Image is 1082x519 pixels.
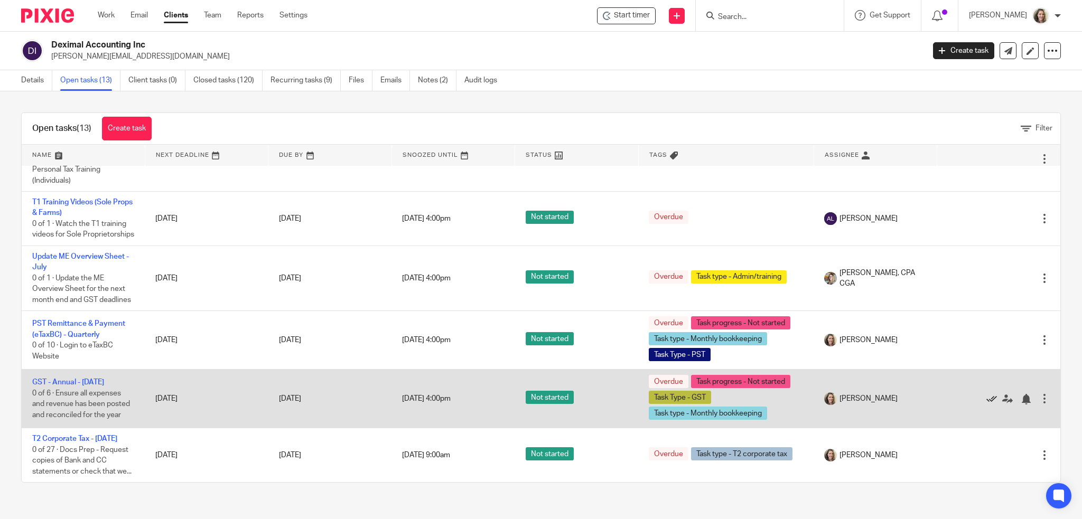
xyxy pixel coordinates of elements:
span: [DATE] 4:00pm [402,336,451,344]
a: Open tasks (13) [60,70,120,91]
img: svg%3E [21,40,43,62]
span: [DATE] 4:00pm [402,275,451,282]
span: Task type - Admin/training [691,270,787,284]
span: Not started [526,447,574,460]
td: [DATE] [145,370,268,428]
a: Recurring tasks (9) [270,70,341,91]
span: Status [526,152,552,158]
span: Overdue [649,316,688,329]
img: Chrissy%20McGale%20Bio%20Pic%201.jpg [824,272,837,285]
span: Task type - T2 corporate tax [691,447,792,460]
a: T1 Training Videos (Sole Props & Farms) [32,199,133,216]
span: Task Type - PST [649,348,711,361]
span: Task type - Monthly bookkeeping [649,407,767,420]
a: Email [130,10,148,21]
span: Task progress - Not started [691,316,790,329]
span: 0 of 1 · Watch the videos for T1 Personal Tax Training (Individuals) [32,155,134,184]
a: Notes (2) [418,70,456,91]
a: Reports [237,10,264,21]
a: Settings [279,10,307,21]
span: [PERSON_NAME] [840,393,898,404]
span: Task type - Monthly bookkeeping [649,332,767,345]
span: Not started [526,211,574,224]
span: Overdue [649,270,688,284]
span: [DATE] [279,275,301,282]
p: [PERSON_NAME] [969,10,1027,21]
span: Tags [649,152,667,158]
span: (13) [77,124,91,133]
span: Task progress - Not started [691,375,790,388]
span: [DATE] [279,215,301,222]
img: IMG_7896.JPG [1032,7,1049,24]
span: [PERSON_NAME] [840,335,898,345]
a: Work [98,10,115,21]
span: Not started [526,332,574,345]
img: Pixie [21,8,74,23]
img: svg%3E [824,212,837,225]
span: Get Support [870,12,910,19]
h1: Open tasks [32,123,91,134]
a: PST Remittance & Payment (eTaxBC) - Quarterly [32,320,125,338]
span: Not started [526,270,574,284]
a: Emails [380,70,410,91]
span: 0 of 6 · Ensure all expenses and revenue has been posted and reconciled for the year [32,390,130,419]
span: Not started [526,391,574,404]
span: [DATE] 9:00am [402,451,450,459]
a: Update ME Overview Sheet - July [32,253,129,271]
span: Overdue [649,211,688,224]
span: [DATE] 4:00pm [402,395,451,402]
img: IMG_7896.JPG [824,392,837,405]
span: Task Type - GST [649,391,711,404]
span: Overdue [649,447,688,460]
span: 0 of 27 · Docs Prep - Request copies of Bank and CC statements or check that we... [32,446,132,475]
a: GST - Annual - [DATE] [32,379,104,386]
span: [DATE] [279,336,301,344]
span: 0 of 10 · Login to eTaxBC Website [32,342,113,360]
a: Create task [102,117,152,140]
span: [DATE] [279,451,301,459]
span: [DATE] 4:00pm [402,215,451,222]
img: IMG_7896.JPG [824,334,837,346]
span: [DATE] [279,395,301,402]
div: Deximal Accounting Inc [597,7,656,24]
span: [PERSON_NAME], CPA CGA [840,268,926,289]
span: Filter [1036,125,1052,132]
a: Audit logs [464,70,505,91]
img: IMG_7896.JPG [824,449,837,461]
p: [PERSON_NAME][EMAIL_ADDRESS][DOMAIN_NAME] [51,51,917,62]
span: Snoozed Until [403,152,458,158]
a: T2 Corporate Tax - [DATE] [32,435,117,442]
a: Files [349,70,372,91]
span: [PERSON_NAME] [840,213,898,224]
span: 0 of 1 · Watch the T1 training videos for Sole Proprietorships [32,220,134,239]
h2: Deximal Accounting Inc [51,40,744,51]
a: Client tasks (0) [128,70,185,91]
a: Team [204,10,221,21]
span: 0 of 1 · Update the ME Overview Sheet for the next month end and GST deadlines [32,275,131,304]
span: [PERSON_NAME] [840,450,898,460]
a: Details [21,70,52,91]
span: Overdue [649,375,688,388]
input: Search [717,13,812,22]
a: Create task [933,42,994,59]
a: Closed tasks (120) [193,70,263,91]
td: [DATE] [145,246,268,310]
td: [DATE] [145,428,268,483]
span: Start timer [614,10,650,21]
td: [DATE] [145,311,268,370]
a: Mark as done [986,393,1002,404]
a: Clients [164,10,188,21]
td: [DATE] [145,192,268,246]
